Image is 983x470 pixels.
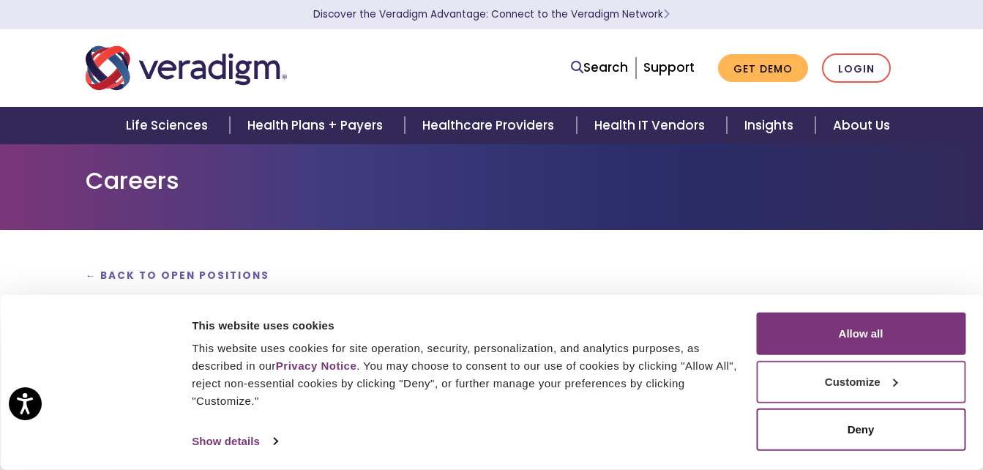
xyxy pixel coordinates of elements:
button: Deny [756,409,965,451]
a: Show details [192,430,277,452]
a: Discover the Veradigm Advantage: Connect to the Veradigm NetworkLearn More [313,7,670,21]
a: Life Sciences [108,107,230,144]
a: Health IT Vendors [577,107,727,144]
button: Customize [756,360,965,403]
span: Learn More [663,7,670,21]
a: Search [571,58,628,78]
a: Health Plans + Payers [230,107,405,144]
a: About Us [815,107,908,144]
a: Login [822,53,891,83]
h1: Careers [86,167,898,195]
div: This website uses cookies for site operation, security, personalization, and analytics purposes, ... [192,340,739,410]
a: Privacy Notice [276,359,356,372]
a: Get Demo [718,54,808,83]
a: Healthcare Providers [405,107,576,144]
img: Veradigm logo [86,44,287,92]
div: This website uses cookies [192,316,739,334]
a: ← Back to Open Positions [86,269,270,283]
a: Support [643,59,695,76]
button: Allow all [756,313,965,355]
a: Insights [727,107,815,144]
